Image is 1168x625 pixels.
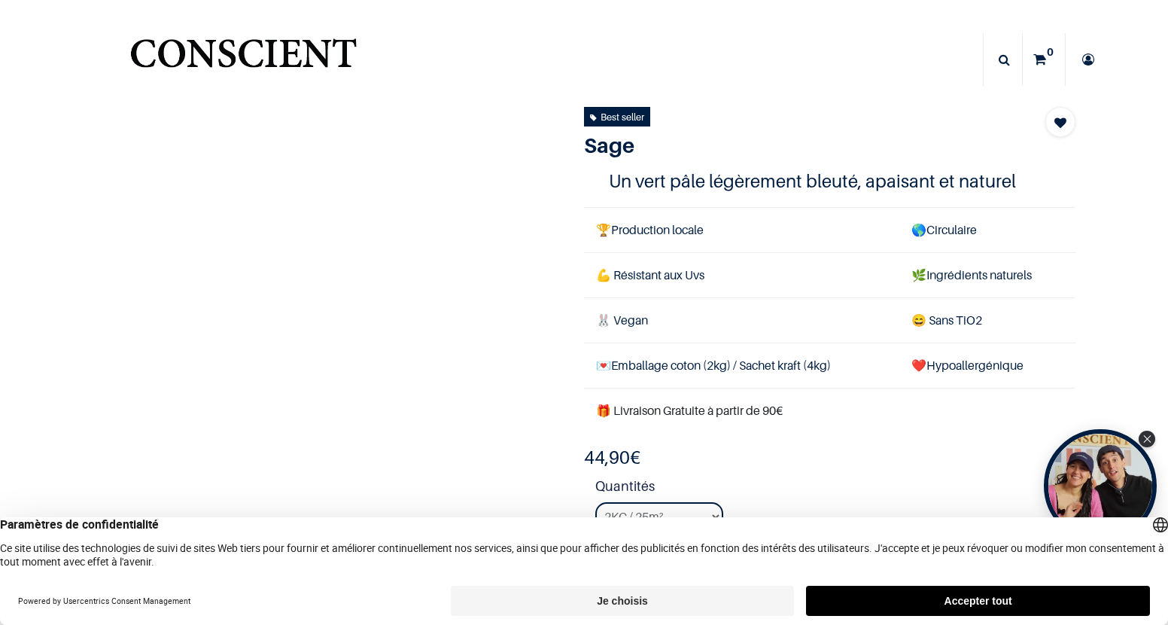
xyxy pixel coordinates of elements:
td: ans TiO2 [899,298,1075,343]
h1: Sage [584,133,1002,158]
span: 😄 S [911,312,935,328]
strong: Quantités [595,476,1075,502]
div: Tolstoy bubble widget [1044,429,1157,542]
td: Circulaire [899,207,1075,252]
span: 🌎 [911,222,926,237]
span: 🐰 Vegan [596,312,648,328]
span: Add to wishlist [1054,114,1066,132]
img: Conscient [127,30,360,90]
a: 0 [1023,33,1065,86]
span: 🌿 [911,267,926,282]
div: Open Tolstoy widget [1044,429,1157,542]
h4: Un vert pâle légèrement bleuté, apaisant et naturel [609,169,1051,193]
td: Ingrédients naturels [899,252,1075,297]
span: 44,90 [584,447,630,468]
td: Production locale [584,207,899,252]
div: Best seller [590,108,644,125]
div: Close Tolstoy widget [1139,431,1155,447]
span: 💪 Résistant aux Uvs [596,267,704,282]
td: Emballage coton (2kg) / Sachet kraft (4kg) [584,343,899,389]
td: ❤️Hypoallergénique [899,343,1075,389]
b: € [584,447,640,468]
font: 🎁 Livraison Gratuite à partir de 90€ [596,403,783,418]
div: Open Tolstoy [1044,429,1157,542]
span: 🏆 [596,222,611,237]
span: 💌 [596,358,611,373]
sup: 0 [1043,44,1057,59]
a: Logo of Conscient [127,30,360,90]
button: Add to wishlist [1045,107,1075,137]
